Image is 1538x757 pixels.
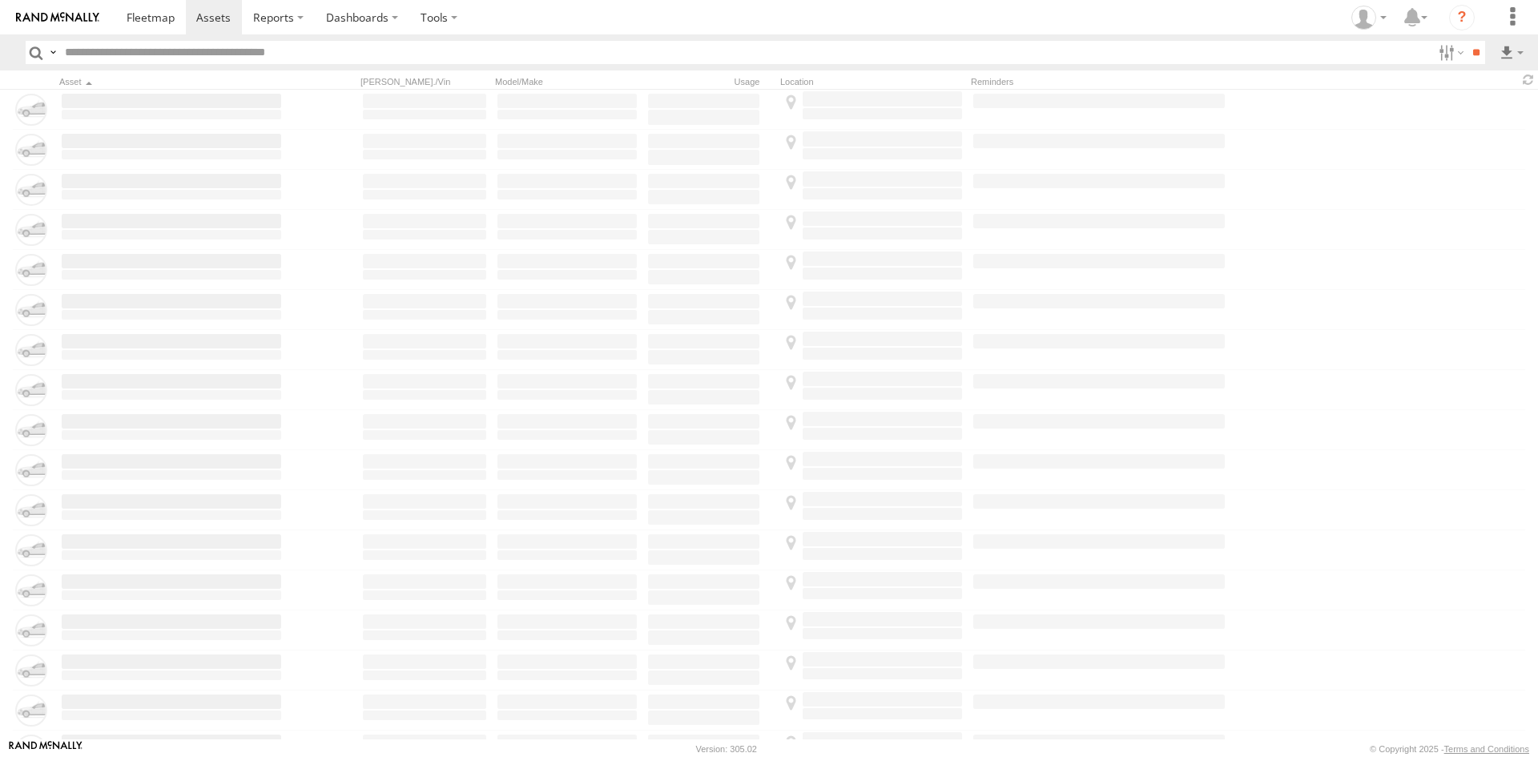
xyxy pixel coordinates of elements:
[360,76,489,87] div: [PERSON_NAME]./Vin
[46,41,59,64] label: Search Query
[971,76,1227,87] div: Reminders
[1346,6,1392,30] div: Tye Clark
[495,76,639,87] div: Model/Make
[59,76,284,87] div: Click to Sort
[9,741,83,757] a: Visit our Website
[646,76,774,87] div: Usage
[780,76,964,87] div: Location
[1370,744,1529,754] div: © Copyright 2025 -
[1444,744,1529,754] a: Terms and Conditions
[1498,41,1525,64] label: Export results as...
[696,744,757,754] div: Version: 305.02
[1432,41,1467,64] label: Search Filter Options
[1449,5,1475,30] i: ?
[1519,72,1538,87] span: Refresh
[16,12,99,23] img: rand-logo.svg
